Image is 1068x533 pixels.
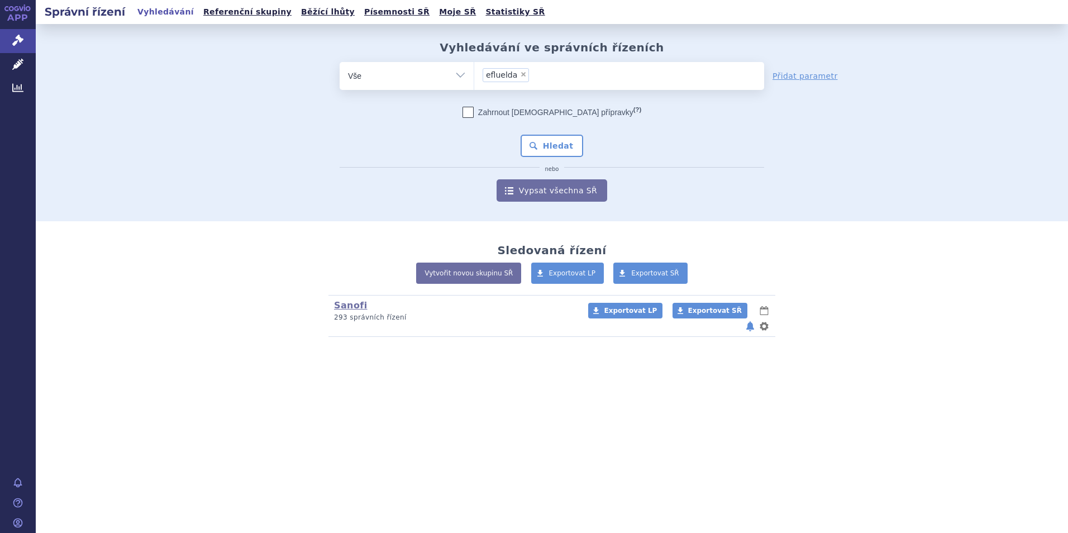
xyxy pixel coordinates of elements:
span: Exportovat SŘ [688,307,742,315]
a: Přidat parametr [773,70,838,82]
button: Hledat [521,135,584,157]
button: notifikace [745,320,756,333]
a: Exportovat SŘ [613,263,688,284]
span: Exportovat SŘ [631,269,679,277]
a: Běžící lhůty [298,4,358,20]
a: Statistiky SŘ [482,4,548,20]
h2: Sledovaná řízení [497,244,606,257]
span: Exportovat LP [604,307,657,315]
a: Exportovat LP [531,263,604,284]
a: Vyhledávání [134,4,197,20]
button: lhůty [759,304,770,317]
a: Exportovat LP [588,303,662,318]
abbr: (?) [633,106,641,113]
a: Sanofi [334,300,368,311]
h2: Vyhledávání ve správních řízeních [440,41,664,54]
span: × [520,71,527,78]
a: Exportovat SŘ [673,303,747,318]
h2: Správní řízení [36,4,134,20]
p: 293 správních řízení [334,313,574,322]
input: efluelda [532,68,585,82]
i: nebo [540,166,565,173]
span: Exportovat LP [549,269,596,277]
label: Zahrnout [DEMOGRAPHIC_DATA] přípravky [463,107,641,118]
a: Vytvořit novou skupinu SŘ [416,263,521,284]
a: Moje SŘ [436,4,479,20]
button: nastavení [759,320,770,333]
a: Referenční skupiny [200,4,295,20]
a: Vypsat všechna SŘ [497,179,607,202]
a: Písemnosti SŘ [361,4,433,20]
span: efluelda [486,71,517,79]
